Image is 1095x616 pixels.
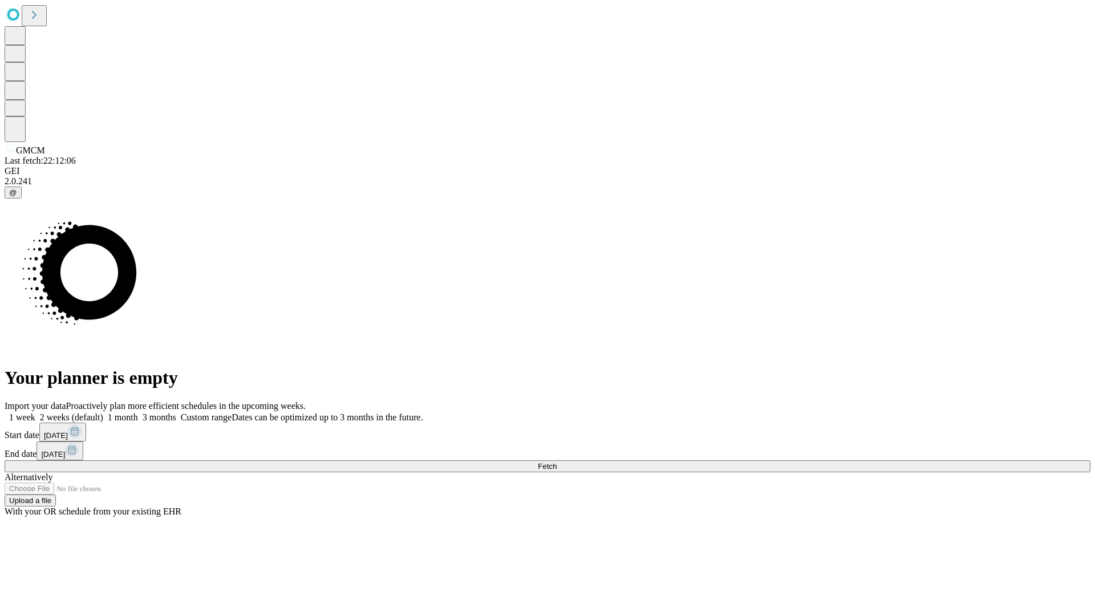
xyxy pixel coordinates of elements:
[44,431,68,440] span: [DATE]
[5,460,1090,472] button: Fetch
[538,462,557,471] span: Fetch
[143,412,176,422] span: 3 months
[39,423,86,441] button: [DATE]
[5,187,22,198] button: @
[181,412,232,422] span: Custom range
[9,412,35,422] span: 1 week
[16,145,45,155] span: GMCM
[232,412,423,422] span: Dates can be optimized up to 3 months in the future.
[66,401,306,411] span: Proactively plan more efficient schedules in the upcoming weeks.
[5,401,66,411] span: Import your data
[5,472,52,482] span: Alternatively
[5,176,1090,187] div: 2.0.241
[5,367,1090,388] h1: Your planner is empty
[5,506,181,516] span: With your OR schedule from your existing EHR
[41,450,65,459] span: [DATE]
[5,166,1090,176] div: GEI
[36,441,83,460] button: [DATE]
[5,495,56,506] button: Upload a file
[108,412,138,422] span: 1 month
[40,412,103,422] span: 2 weeks (default)
[9,188,17,197] span: @
[5,423,1090,441] div: Start date
[5,441,1090,460] div: End date
[5,156,76,165] span: Last fetch: 22:12:06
